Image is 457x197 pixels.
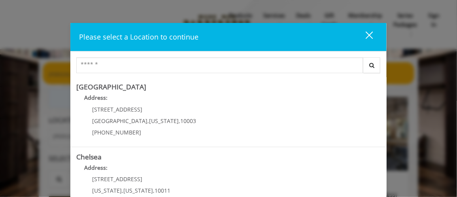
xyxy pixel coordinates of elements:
span: Please select a Location to continue [79,32,198,42]
span: [GEOGRAPHIC_DATA] [92,117,147,125]
span: [US_STATE] [123,187,153,194]
span: 10011 [155,187,170,194]
div: Center Select [76,57,381,77]
b: Address: [84,164,108,171]
span: , [179,117,180,125]
span: [STREET_ADDRESS] [92,106,142,113]
b: Chelsea [76,152,102,161]
span: [STREET_ADDRESS] [92,175,142,183]
span: , [153,187,155,194]
i: Search button [367,63,376,68]
input: Search Center [76,57,363,73]
span: [US_STATE] [149,117,179,125]
b: Address: [84,94,108,101]
div: close dialog [357,31,372,43]
span: , [122,187,123,194]
span: [US_STATE] [92,187,122,194]
span: [PHONE_NUMBER] [92,129,141,136]
span: , [147,117,149,125]
span: 10003 [180,117,196,125]
b: [GEOGRAPHIC_DATA] [76,82,146,91]
button: close dialog [351,29,378,45]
